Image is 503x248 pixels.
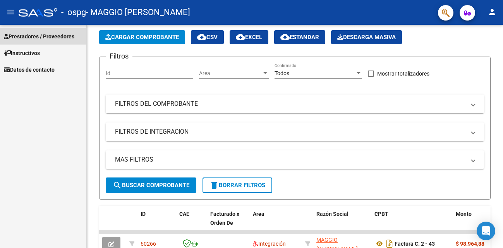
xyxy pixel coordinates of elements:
[113,182,189,189] span: Buscar Comprobante
[456,241,484,247] strong: $ 98.964,88
[86,4,190,21] span: - MAGGIO [PERSON_NAME]
[253,241,286,247] span: Integración
[4,65,55,74] span: Datos de contacto
[374,211,388,217] span: CPBT
[477,222,495,240] div: Open Intercom Messenger
[176,206,207,240] datatable-header-cell: CAE
[106,122,484,141] mat-expansion-panel-header: FILTROS DE INTEGRACION
[179,211,189,217] span: CAE
[280,34,319,41] span: Estandar
[4,49,40,57] span: Instructivos
[209,182,265,189] span: Borrar Filtros
[6,7,15,17] mat-icon: menu
[236,32,245,41] mat-icon: cloud_download
[488,7,497,17] mat-icon: person
[137,206,176,240] datatable-header-cell: ID
[280,32,290,41] mat-icon: cloud_download
[106,177,196,193] button: Buscar Comprobante
[61,4,86,21] span: - ospg
[453,206,499,240] datatable-header-cell: Monto
[313,206,371,240] datatable-header-cell: Razón Social
[456,211,472,217] span: Monto
[105,34,179,41] span: Cargar Comprobante
[371,206,453,240] datatable-header-cell: CPBT
[141,211,146,217] span: ID
[395,241,435,247] strong: Factura C: 2 - 43
[4,32,74,41] span: Prestadores / Proveedores
[331,30,402,44] button: Descarga Masiva
[236,34,262,41] span: EXCEL
[274,30,325,44] button: Estandar
[377,69,429,78] span: Mostrar totalizadores
[115,100,465,108] mat-panel-title: FILTROS DEL COMPROBANTE
[99,30,185,44] button: Cargar Comprobante
[115,155,465,164] mat-panel-title: MAS FILTROS
[275,70,289,76] span: Todos
[210,211,239,226] span: Facturado x Orden De
[106,150,484,169] mat-expansion-panel-header: MAS FILTROS
[191,30,224,44] button: CSV
[199,70,262,77] span: Area
[250,206,302,240] datatable-header-cell: Area
[209,181,219,190] mat-icon: delete
[316,211,348,217] span: Razón Social
[337,34,396,41] span: Descarga Masiva
[203,177,272,193] button: Borrar Filtros
[106,51,132,62] h3: Filtros
[230,30,268,44] button: EXCEL
[106,95,484,113] mat-expansion-panel-header: FILTROS DEL COMPROBANTE
[253,211,264,217] span: Area
[197,32,206,41] mat-icon: cloud_download
[115,127,465,136] mat-panel-title: FILTROS DE INTEGRACION
[197,34,218,41] span: CSV
[113,181,122,190] mat-icon: search
[331,30,402,44] app-download-masive: Descarga masiva de comprobantes (adjuntos)
[207,206,250,240] datatable-header-cell: Facturado x Orden De
[141,241,156,247] span: 60266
